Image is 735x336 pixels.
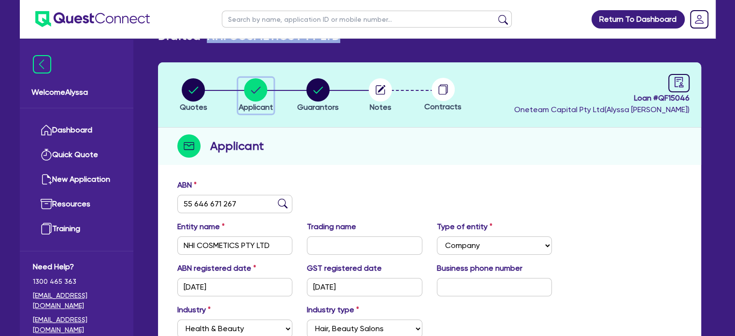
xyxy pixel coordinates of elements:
[177,134,201,158] img: step-icon
[35,11,150,27] img: quest-connect-logo-blue
[210,137,264,155] h2: Applicant
[33,261,120,273] span: Need Help?
[177,179,197,191] label: ABN
[177,278,293,296] input: DD / MM / YYYY
[307,221,356,233] label: Trading name
[41,198,52,210] img: resources
[41,174,52,185] img: new-application
[307,263,382,274] label: GST registered date
[514,92,690,104] span: Loan # QF15046
[33,118,120,143] a: Dashboard
[297,78,339,114] button: Guarantors
[437,263,522,274] label: Business phone number
[41,223,52,234] img: training
[437,221,492,233] label: Type of entity
[307,304,359,316] label: Industry type
[239,102,273,112] span: Applicant
[591,10,685,29] a: Return To Dashboard
[33,291,120,311] a: [EMAIL_ADDRESS][DOMAIN_NAME]
[368,78,392,114] button: Notes
[33,143,120,167] a: Quick Quote
[514,105,690,114] span: Oneteam Capital Pty Ltd ( Alyssa [PERSON_NAME] )
[33,277,120,287] span: 1300 465 363
[278,199,288,208] img: abn-lookup icon
[222,11,512,28] input: Search by name, application ID or mobile number...
[179,78,208,114] button: Quotes
[687,7,712,32] a: Dropdown toggle
[307,278,422,296] input: DD / MM / YYYY
[177,304,211,316] label: Industry
[177,263,256,274] label: ABN registered date
[177,221,225,233] label: Entity name
[180,102,207,112] span: Quotes
[370,102,391,112] span: Notes
[424,102,461,111] span: Contracts
[33,217,120,241] a: Training
[238,78,274,114] button: Applicant
[41,149,52,161] img: quick-quote
[297,102,339,112] span: Guarantors
[33,315,120,335] a: [EMAIL_ADDRESS][DOMAIN_NAME]
[33,167,120,192] a: New Application
[668,74,690,92] a: audit
[33,55,51,73] img: icon-menu-close
[33,192,120,217] a: Resources
[31,87,122,98] span: Welcome Alyssa
[674,77,684,88] span: audit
